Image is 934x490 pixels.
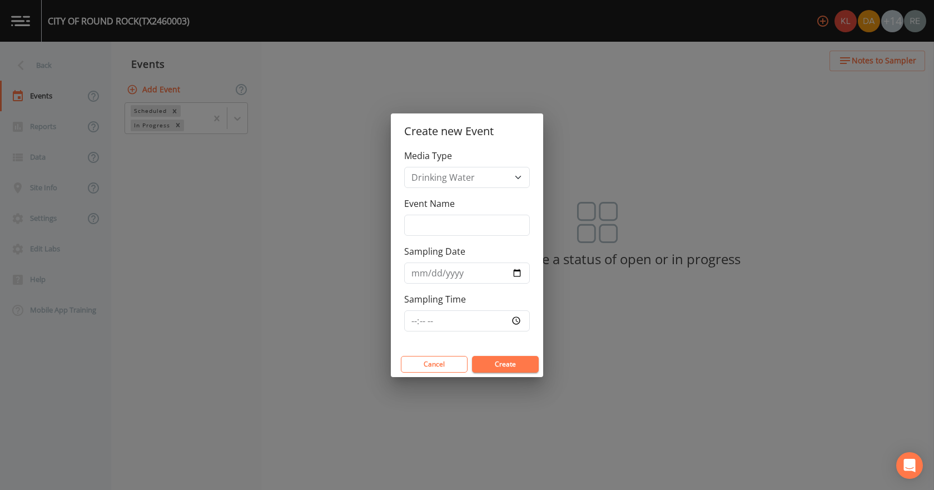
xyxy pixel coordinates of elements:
[404,293,466,306] label: Sampling Time
[472,356,539,373] button: Create
[391,113,543,149] h2: Create new Event
[404,149,452,162] label: Media Type
[896,452,923,479] div: Open Intercom Messenger
[404,197,455,210] label: Event Name
[401,356,468,373] button: Cancel
[404,245,465,258] label: Sampling Date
